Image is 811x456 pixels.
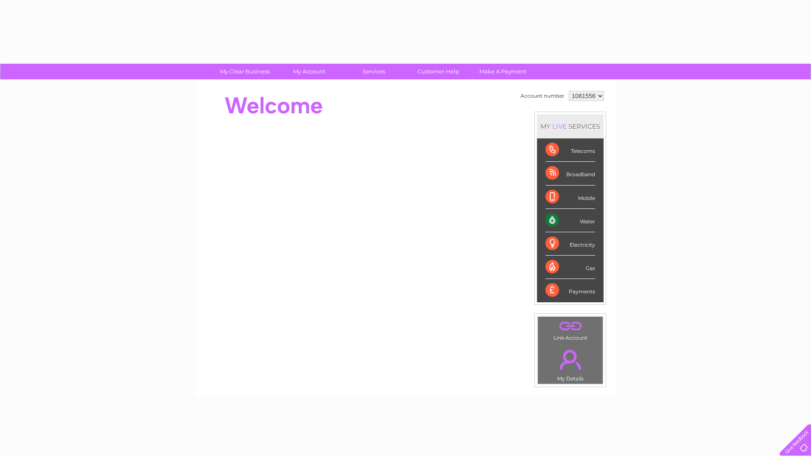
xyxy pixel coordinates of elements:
[540,319,601,334] a: .
[545,186,595,209] div: Mobile
[545,279,595,302] div: Payments
[468,64,538,79] a: Make A Payment
[545,138,595,162] div: Telecoms
[518,89,567,103] td: Account number
[403,64,473,79] a: Customer Help
[545,162,595,185] div: Broadband
[537,316,603,343] td: Link Account
[545,256,595,279] div: Gas
[551,122,568,130] div: LIVE
[274,64,344,79] a: My Account
[537,114,604,138] div: MY SERVICES
[545,232,595,256] div: Electricity
[339,64,409,79] a: Services
[545,209,595,232] div: Water
[537,343,603,384] td: My Details
[210,64,280,79] a: My Clear Business
[540,345,601,374] a: .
